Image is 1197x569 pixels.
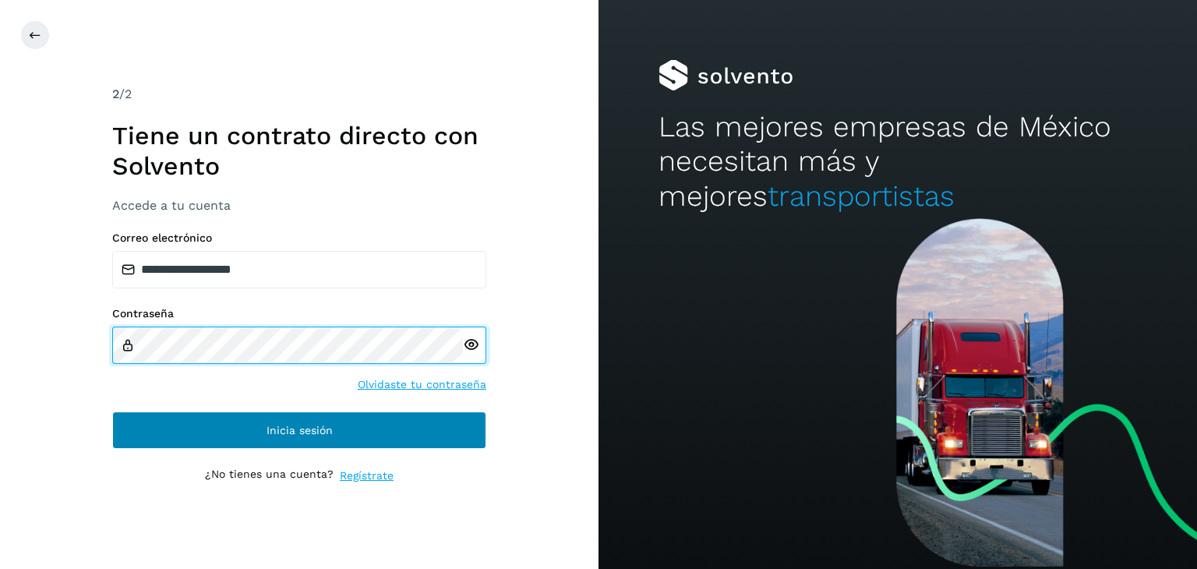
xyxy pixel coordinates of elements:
span: Inicia sesión [267,425,333,436]
div: /2 [112,85,486,104]
button: Inicia sesión [112,412,486,449]
a: Regístrate [340,468,394,484]
label: Contraseña [112,307,486,320]
p: ¿No tienes una cuenta? [205,468,334,484]
span: transportistas [768,179,955,213]
label: Correo electrónico [112,231,486,245]
h2: Las mejores empresas de México necesitan más y mejores [659,110,1137,214]
h3: Accede a tu cuenta [112,198,486,213]
span: 2 [112,87,119,101]
h1: Tiene un contrato directo con Solvento [112,121,486,181]
a: Olvidaste tu contraseña [358,376,486,393]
